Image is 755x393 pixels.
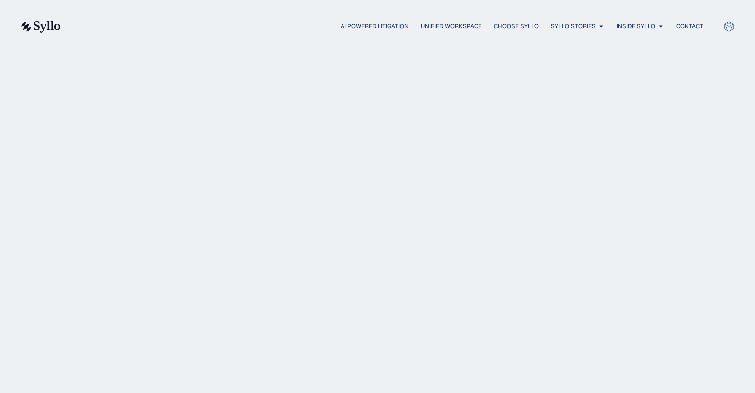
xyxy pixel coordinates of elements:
[80,22,703,31] nav: Menu
[494,22,539,31] a: Choose Syllo
[20,21,61,33] img: syllo
[551,22,596,31] a: Syllo Stories
[676,22,703,31] a: Contact
[421,22,481,31] a: Unified Workspace
[341,22,409,31] a: AI Powered Litigation
[617,22,655,31] a: Inside Syllo
[80,22,703,31] div: Menu Toggle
